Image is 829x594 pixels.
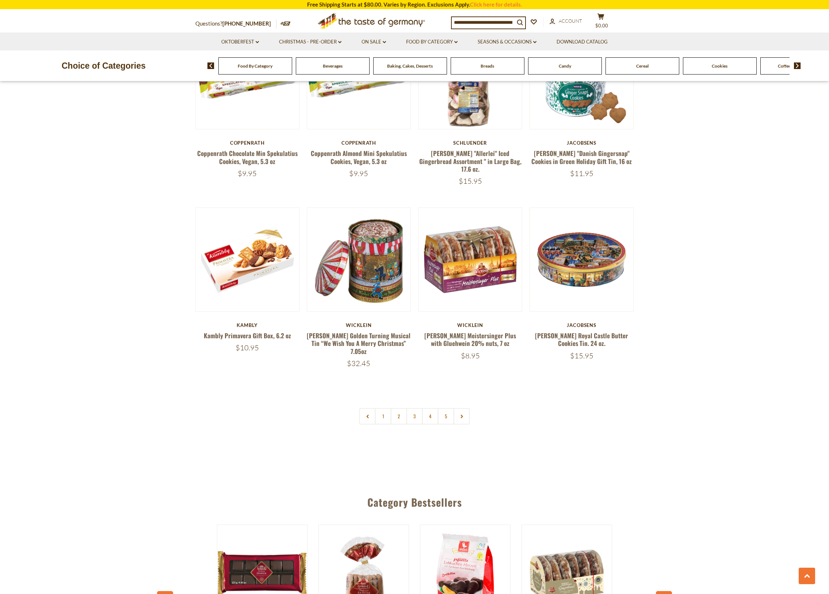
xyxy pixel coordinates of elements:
[347,359,370,368] span: $32.45
[418,140,522,146] div: Schluender
[778,63,816,69] a: Coffee, Cocoa & Tea
[207,62,214,69] img: previous arrow
[195,19,276,28] p: Questions?
[311,149,407,165] a: Coppenrath Almond Mini Spekulatius Cookies, Vegan, 5.3 oz
[559,63,571,69] a: Candy
[422,408,439,424] a: 4
[712,63,727,69] a: Cookies
[204,331,291,340] a: Kambly Primavera Gift Box, 6.2 oz
[636,63,649,69] a: Cereal
[570,351,593,360] span: $15.95
[196,208,299,311] img: Kambly Primavera Gift Box, 6.2 oz
[530,140,634,146] div: Jacobsens
[557,38,608,46] a: Download Catalog
[279,38,341,46] a: Christmas - PRE-ORDER
[323,63,343,69] a: Beverages
[459,176,482,186] span: $15.95
[307,140,411,146] div: Coppenrath
[530,208,633,311] img: Jacobsens Royal Castle Butter Cookies Tin. 24 oz.
[307,331,410,356] a: [PERSON_NAME] Golden Turning Musical Tin “We Wish You A Merry Christmas” 7.05oz
[236,343,259,352] span: $10.95
[349,169,368,178] span: $9.95
[161,486,668,515] div: Category Bestsellers
[387,63,433,69] a: Baking, Cakes, Desserts
[438,408,454,424] a: 5
[419,149,522,174] a: [PERSON_NAME] "Allerlei" Iced Gingerbread Assortment " in Large Bag, 17.6 oz.
[531,149,632,165] a: [PERSON_NAME] "Danish Gingersnap" Cookies in Green Holiday Gift Tin, 16 oz
[362,38,386,46] a: On Sale
[794,62,801,69] img: next arrow
[461,351,480,360] span: $8.95
[418,322,522,328] div: Wicklein
[238,169,257,178] span: $9.95
[595,23,608,28] span: $0.00
[238,63,272,69] a: Food By Category
[195,140,299,146] div: Coppenrath
[221,38,259,46] a: Oktoberfest
[481,63,494,69] a: Breads
[530,322,634,328] div: Jacobsens
[406,408,423,424] a: 3
[478,38,536,46] a: Seasons & Occasions
[195,322,299,328] div: Kambly
[559,18,582,24] span: Account
[535,331,628,348] a: [PERSON_NAME] Royal Castle Butter Cookies Tin. 24 oz.
[406,38,458,46] a: Food By Category
[375,408,391,424] a: 1
[424,331,516,348] a: [PERSON_NAME] Meistersinger Plus with Gluehwein 20% nuts, 7 oz
[222,20,271,27] a: [PHONE_NUMBER]
[470,1,522,8] a: Click here for details.
[419,208,522,311] img: Wicklein Meistersinger Plus with Gluehwein 20% nuts, 7 oz
[307,208,410,311] img: Wicklein Golden Turning Musical Tin “We Wish You A Merry Christmas” 7.05oz
[550,17,582,25] a: Account
[197,149,298,165] a: Coppenrath Chocolate Min Spekulatius Cookies, Vegan, 5.3 oz
[590,13,612,31] button: $0.00
[570,169,593,178] span: $11.95
[391,408,407,424] a: 2
[307,322,411,328] div: Wicklein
